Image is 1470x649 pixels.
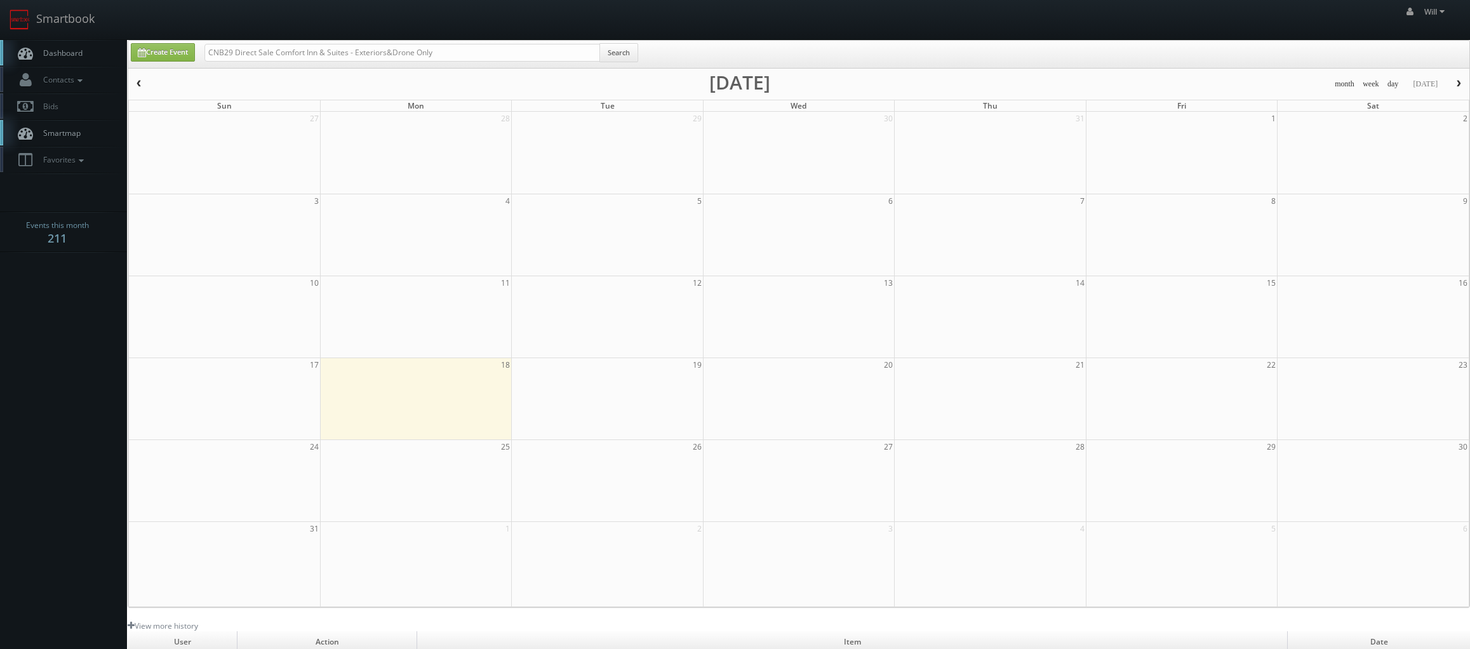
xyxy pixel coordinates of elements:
span: Sat [1367,100,1379,111]
span: 4 [504,194,511,208]
a: Create Event [131,43,195,62]
span: Sun [217,100,232,111]
button: Search [599,43,638,62]
span: 25 [500,440,511,453]
span: 16 [1457,276,1469,290]
span: 20 [883,358,894,371]
span: Mon [408,100,424,111]
span: 13 [883,276,894,290]
span: 11 [500,276,511,290]
span: Bids [37,101,58,112]
span: Favorites [37,154,87,165]
span: 29 [1266,440,1277,453]
span: 5 [696,194,703,208]
span: Will [1424,6,1448,17]
span: 28 [500,112,511,125]
span: 27 [883,440,894,453]
span: 21 [1074,358,1086,371]
span: Smartmap [37,128,81,138]
img: smartbook-logo.png [10,10,30,30]
span: 23 [1457,358,1469,371]
span: 15 [1266,276,1277,290]
strong: 211 [48,231,67,246]
span: 3 [313,194,320,208]
span: 31 [309,522,320,535]
span: 1 [1270,112,1277,125]
span: 17 [309,358,320,371]
button: [DATE] [1408,76,1442,92]
span: Events this month [26,219,89,232]
span: 29 [692,112,703,125]
span: Fri [1177,100,1186,111]
span: 18 [500,358,511,371]
button: week [1358,76,1384,92]
span: Thu [983,100,998,111]
span: 22 [1266,358,1277,371]
span: 19 [692,358,703,371]
span: 10 [309,276,320,290]
span: 8 [1270,194,1277,208]
span: 6 [1462,522,1469,535]
h2: [DATE] [709,76,770,89]
span: Tue [601,100,615,111]
span: 30 [1457,440,1469,453]
span: 9 [1462,194,1469,208]
span: 31 [1074,112,1086,125]
span: 24 [309,440,320,453]
span: 3 [887,522,894,535]
span: 28 [1074,440,1086,453]
span: 5 [1270,522,1277,535]
span: 26 [692,440,703,453]
span: 14 [1074,276,1086,290]
input: Search for Events [204,44,600,62]
span: Contacts [37,74,86,85]
a: View more history [128,620,198,631]
span: Dashboard [37,48,83,58]
span: 27 [309,112,320,125]
span: 12 [692,276,703,290]
span: 2 [1462,112,1469,125]
span: 30 [883,112,894,125]
span: 1 [504,522,511,535]
span: 6 [887,194,894,208]
button: month [1330,76,1359,92]
button: day [1383,76,1403,92]
span: Wed [791,100,806,111]
span: 2 [696,522,703,535]
span: 4 [1079,522,1086,535]
span: 7 [1079,194,1086,208]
